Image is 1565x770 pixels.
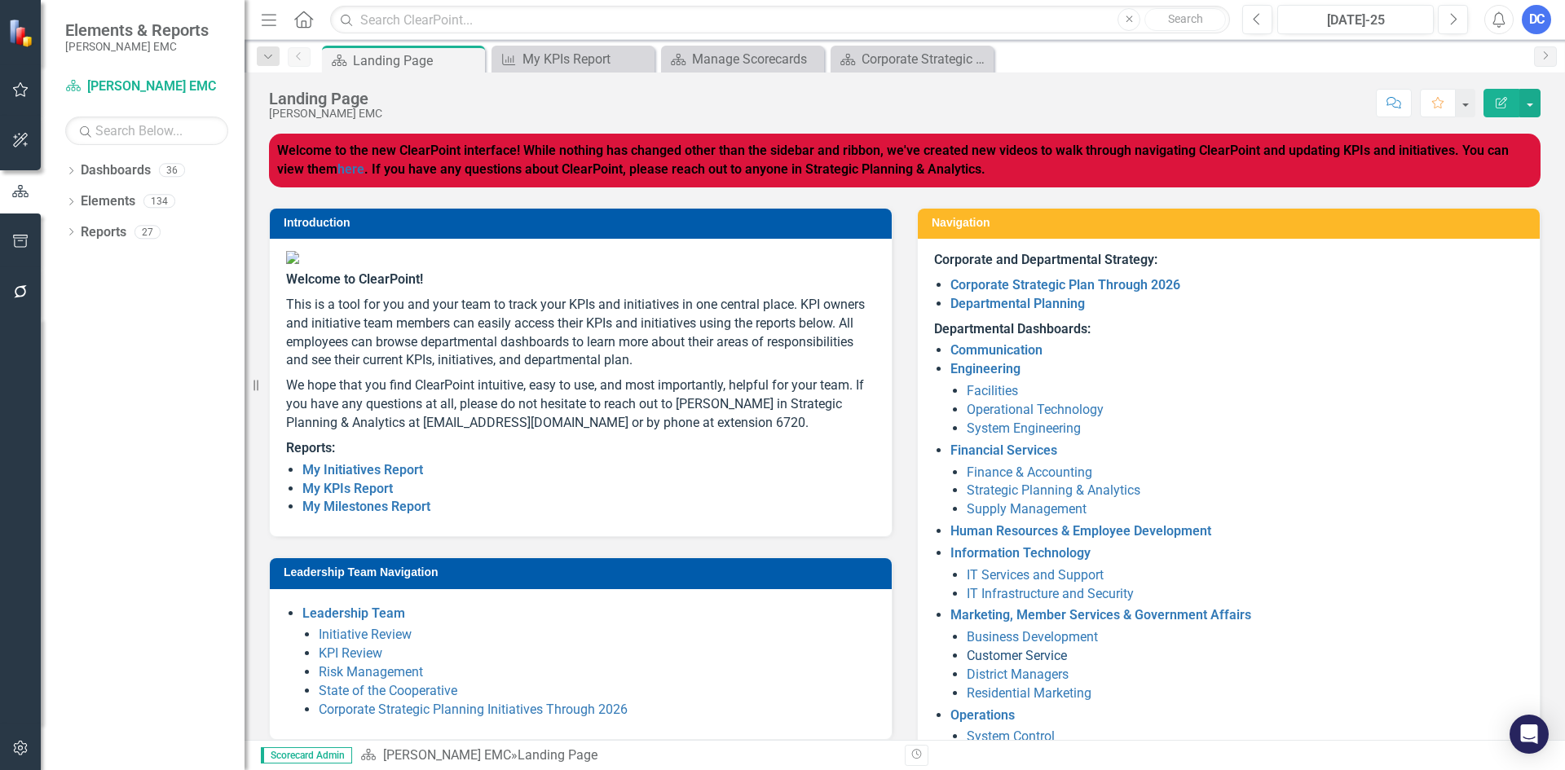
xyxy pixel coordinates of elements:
[383,747,511,763] a: [PERSON_NAME] EMC
[1144,8,1226,31] button: Search
[65,77,228,96] a: [PERSON_NAME] EMC
[319,627,412,642] a: Initiative Review
[360,746,893,765] div: »
[286,440,335,455] strong: Reports:
[1168,12,1203,25] span: Search
[934,321,1091,337] strong: Departmental Dashboards:
[967,629,1098,645] a: Business Development
[967,586,1134,601] a: IT Infrastructure and Security
[518,747,597,763] div: Landing Page
[1510,715,1549,754] div: Open Intercom Messenger
[159,164,185,178] div: 36
[950,296,1085,311] a: Departmental Planning
[692,49,820,69] div: Manage Scorecards
[302,462,423,477] a: My Initiatives Report
[967,420,1081,436] a: System Engineering
[665,49,820,69] a: Manage Scorecards
[319,702,628,717] a: Corporate Strategic Planning Initiatives Through 2026
[302,499,430,514] a: My Milestones Report
[269,90,382,108] div: Landing Page
[65,117,228,145] input: Search Below...
[967,567,1104,583] a: IT Services and Support
[950,277,1180,293] a: Corporate Strategic Plan Through 2026
[302,481,393,496] a: My KPIs Report
[967,648,1067,663] a: Customer Service
[522,49,650,69] div: My KPIs Report
[261,747,352,763] span: Scorecard Admin
[950,342,1043,358] a: Communication
[286,271,423,287] span: Welcome to ClearPoint!
[319,645,382,661] a: KPI Review
[319,683,457,698] a: State of the Cooperative
[65,40,209,53] small: [PERSON_NAME] EMC
[1283,11,1428,30] div: [DATE]-25
[353,51,481,71] div: Landing Page
[81,223,126,242] a: Reports
[835,49,990,69] a: Corporate Strategic Plan Through 2026
[862,49,990,69] div: Corporate Strategic Plan Through 2026
[934,252,1157,267] strong: Corporate and Departmental Strategy:
[269,108,382,120] div: [PERSON_NAME] EMC
[950,523,1211,539] a: Human Resources & Employee Development
[284,217,884,229] h3: Introduction
[950,545,1091,561] a: Information Technology
[277,143,1509,177] strong: Welcome to the new ClearPoint interface! While nothing has changed other than the sidebar and rib...
[1522,5,1551,34] button: DC
[967,383,1018,398] a: Facilities
[81,161,151,180] a: Dashboards
[286,373,875,436] p: We hope that you find ClearPoint intuitive, easy to use, and most importantly, helpful for your t...
[143,195,175,209] div: 134
[81,192,135,211] a: Elements
[950,442,1057,458] a: Financial Services
[967,482,1140,498] a: Strategic Planning & Analytics
[967,464,1092,480] a: Finance & Accounting
[950,607,1251,623] a: Marketing, Member Services & Government Affairs
[496,49,650,69] a: My KPIs Report
[8,19,37,47] img: ClearPoint Strategy
[65,20,209,40] span: Elements & Reports
[950,361,1021,376] a: Engineering
[302,605,405,621] a: Leadership Team
[286,297,865,368] span: This is a tool for you and your team to track your KPIs and initiatives in one central place. KPI...
[134,225,161,239] div: 27
[967,501,1087,517] a: Supply Management
[967,667,1069,682] a: District Managers
[337,161,364,177] a: here
[967,728,1055,744] a: System Control
[967,402,1104,417] a: Operational Technology
[319,664,423,680] a: Risk Management
[284,566,884,579] h3: Leadership Team Navigation
[950,707,1015,723] a: Operations
[1277,5,1434,34] button: [DATE]-25
[286,251,875,264] img: Jackson%20EMC%20high_res%20v2.png
[932,217,1532,229] h3: Navigation
[330,6,1230,34] input: Search ClearPoint...
[967,685,1091,701] a: Residential Marketing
